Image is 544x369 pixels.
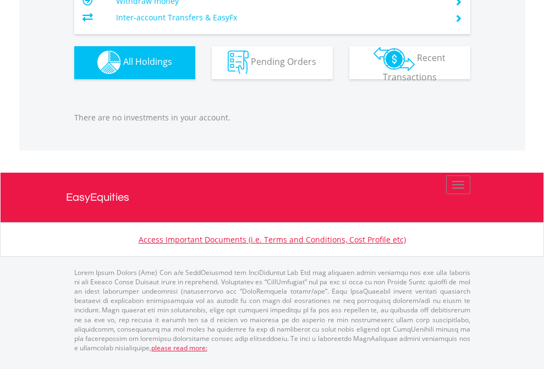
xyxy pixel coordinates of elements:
[251,56,316,68] span: Pending Orders
[74,46,195,79] button: All Holdings
[349,46,470,79] button: Recent Transactions
[74,268,470,353] p: Lorem Ipsum Dolors (Ame) Con a/e SeddOeiusmod tem InciDiduntut Lab Etd mag aliquaen admin veniamq...
[212,46,333,79] button: Pending Orders
[151,343,207,353] a: please read more:
[74,112,470,123] p: There are no investments in your account.
[116,9,441,26] td: Inter-account Transfers & EasyFx
[123,56,172,68] span: All Holdings
[66,173,479,222] a: EasyEquities
[383,52,446,83] span: Recent Transactions
[97,51,121,74] img: holdings-wht.png
[373,47,415,71] img: transactions-zar-wht.png
[228,51,249,74] img: pending_instructions-wht.png
[139,234,406,245] a: Access Important Documents (i.e. Terms and Conditions, Cost Profile etc)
